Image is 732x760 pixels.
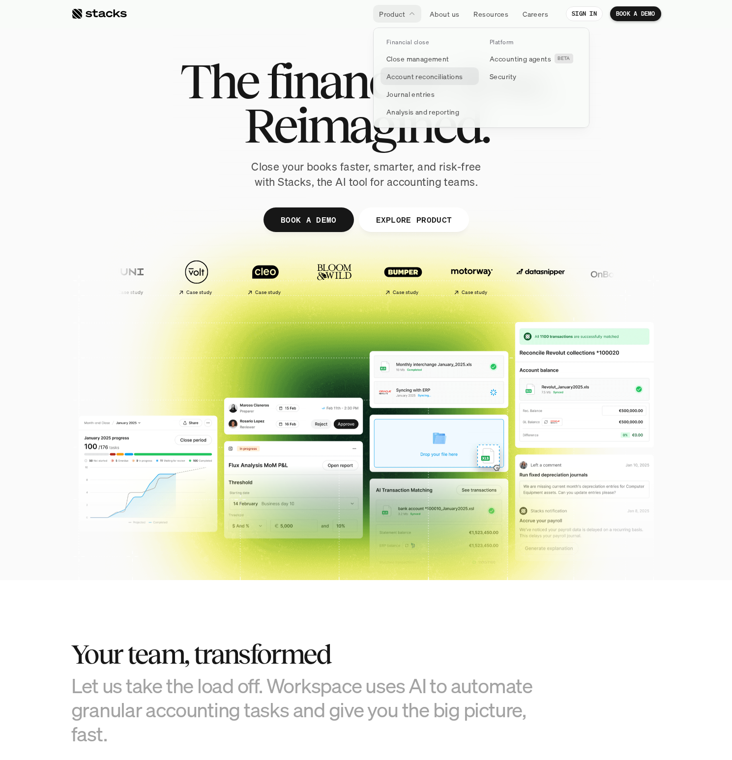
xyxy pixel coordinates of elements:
[386,107,459,117] p: Analysis and reporting
[484,67,582,85] a: Security
[164,255,228,299] a: Case study
[266,59,436,103] span: financial
[557,56,570,61] h2: BETA
[386,39,429,46] p: Financial close
[379,9,405,19] p: Product
[376,212,452,227] p: EXPLORE PRODUCT
[180,59,258,103] span: The
[439,255,503,299] a: Case study
[461,290,487,295] h2: Case study
[280,212,336,227] p: BOOK A DEMO
[566,6,603,21] a: SIGN IN
[468,5,514,23] a: Resources
[484,50,582,67] a: Accounting agentsBETA
[424,5,465,23] a: About us
[392,290,418,295] h2: Case study
[381,103,479,120] a: Analysis and reporting
[490,39,514,46] p: Platform
[616,10,655,17] p: BOOK A DEMO
[233,255,296,299] a: Case study
[71,639,563,670] h2: Your team, transformed
[572,10,597,17] p: SIGN IN
[116,228,159,234] a: Privacy Policy
[243,103,489,147] span: Reimagined.
[386,54,449,64] p: Close management
[386,89,435,99] p: Journal entries
[185,290,211,295] h2: Case study
[243,159,489,190] p: Close your books faster, smarter, and risk-free with Stacks, the AI tool for accounting teams.
[71,673,563,746] h3: Let us take the load off. Workspace uses AI to automate granular accounting tasks and give you th...
[523,9,548,19] p: Careers
[358,207,469,232] a: EXPLORE PRODUCT
[254,290,280,295] h2: Case study
[381,50,479,67] a: Close management
[117,290,143,295] h2: Case study
[381,85,479,103] a: Journal entries
[517,5,554,23] a: Careers
[263,207,353,232] a: BOOK A DEMO
[95,255,159,299] a: Case study
[610,6,661,21] a: BOOK A DEMO
[490,71,516,82] p: Security
[386,71,463,82] p: Account reconciliations
[370,255,434,299] a: Case study
[381,67,479,85] a: Account reconciliations
[490,54,551,64] p: Accounting agents
[473,9,508,19] p: Resources
[430,9,459,19] p: About us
